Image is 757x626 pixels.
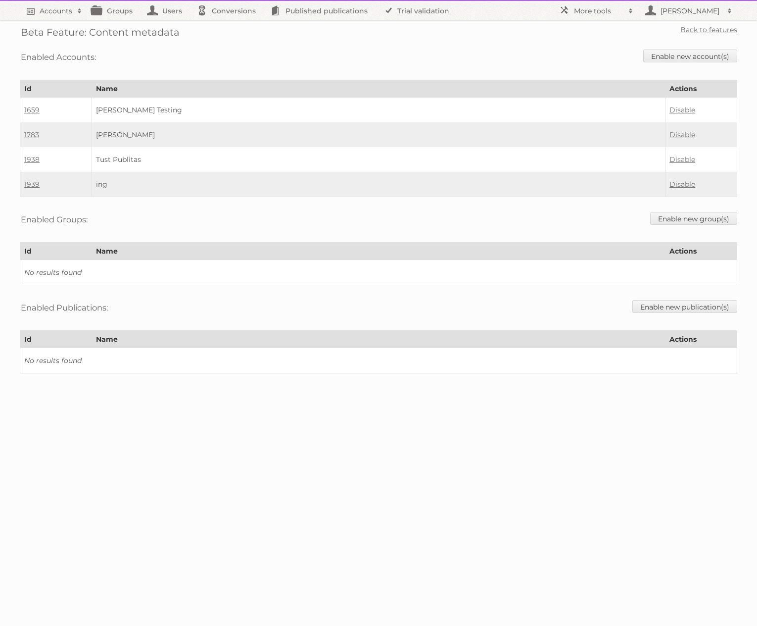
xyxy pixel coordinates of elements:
a: Disable [669,180,695,189]
a: 1938 [24,155,40,164]
td: ing [92,172,665,197]
h2: More tools [574,6,623,16]
i: No results found [24,268,82,277]
a: Published publications [266,1,378,20]
td: [PERSON_NAME] Testing [92,98,665,123]
th: Name [92,331,665,348]
th: Actions [665,331,737,348]
a: Back to features [680,25,737,34]
th: Name [92,80,665,98]
a: Disable [669,130,695,139]
a: Trial validation [378,1,459,20]
a: Enable new account(s) [643,50,737,62]
a: More tools [554,1,638,20]
i: No results found [24,356,82,365]
h2: Beta Feature: Content metadata [21,25,180,40]
th: Id [20,80,92,98]
a: Groups [87,1,142,20]
a: Conversions [192,1,266,20]
a: Accounts [20,1,87,20]
td: Tust Publitas [92,147,665,172]
a: 1659 [24,105,40,114]
th: Actions [665,243,737,260]
h2: [PERSON_NAME] [658,6,722,16]
th: Name [92,243,665,260]
h3: Enabled Groups: [21,212,88,227]
a: Enable new publication(s) [632,300,737,313]
a: Disable [669,155,695,164]
h3: Enabled Publications: [21,300,108,315]
a: Disable [669,105,695,114]
th: Id [20,243,92,260]
a: 1939 [24,180,40,189]
h3: Enabled Accounts: [21,50,96,64]
a: [PERSON_NAME] [638,1,737,20]
h2: Accounts [40,6,72,16]
th: Id [20,331,92,348]
td: [PERSON_NAME] [92,122,665,147]
a: Users [142,1,192,20]
th: Actions [665,80,737,98]
a: Enable new group(s) [650,212,737,225]
a: 1783 [24,130,39,139]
